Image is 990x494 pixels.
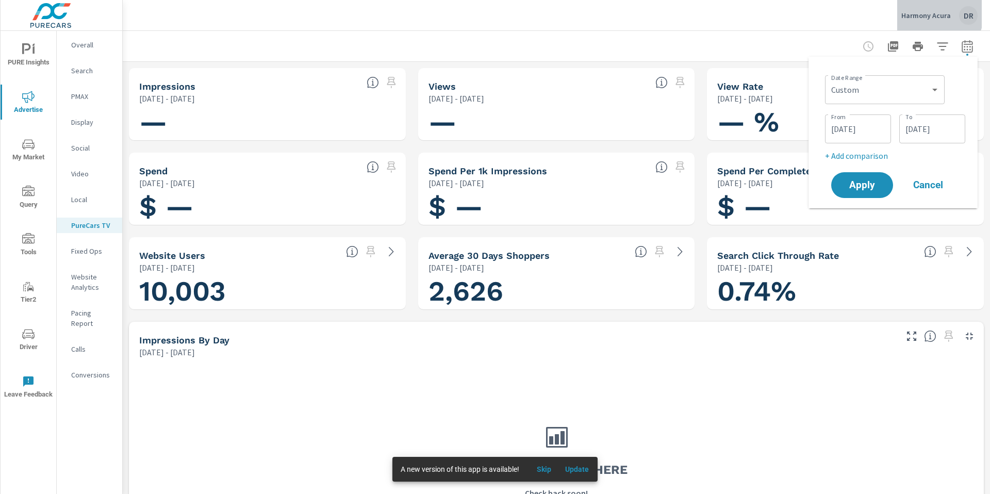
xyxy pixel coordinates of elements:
[717,189,973,224] h1: $ —
[841,180,883,190] span: Apply
[4,43,53,69] span: PURE Insights
[383,74,400,91] span: Select a preset date range to save this widget
[924,330,936,342] span: The number of impressions, broken down by the day of the week they occurred.
[57,192,122,207] div: Local
[428,274,685,309] h1: 2,626
[717,105,973,140] h1: — %
[428,105,685,140] h1: —
[4,186,53,211] span: Query
[717,177,773,189] p: [DATE] - [DATE]
[139,261,195,274] p: [DATE] - [DATE]
[57,341,122,357] div: Calls
[71,65,114,76] p: Search
[401,465,519,473] span: A new version of this app is available!
[897,172,959,198] button: Cancel
[57,63,122,78] div: Search
[903,328,920,344] button: Make Fullscreen
[907,180,949,190] span: Cancel
[717,92,773,105] p: [DATE] - [DATE]
[672,74,688,91] span: Select a preset date range to save this widget
[139,250,205,261] h5: Website Users
[4,281,53,306] span: Tier2
[139,274,395,309] h1: 10,003
[428,189,685,224] h1: $ —
[565,465,589,474] span: Update
[907,36,928,57] button: Print Report
[57,114,122,130] div: Display
[527,461,560,477] button: Skip
[71,370,114,380] p: Conversions
[139,189,395,224] h1: $ —
[672,159,688,175] span: Select a preset date range to save this widget
[139,81,195,92] h5: Impressions
[57,166,122,182] div: Video
[940,243,957,260] span: Select a preset date range to save this widget
[672,243,688,260] a: See more details in report
[346,245,358,258] span: Unique website visitors over the selected time period. [Source: Website Analytics]
[901,11,951,20] p: Harmony Acura
[651,243,668,260] span: Select a preset date range to save this widget
[717,81,763,92] h5: View Rate
[139,177,195,189] p: [DATE] - [DATE]
[71,40,114,50] p: Overall
[57,37,122,53] div: Overall
[825,150,965,162] p: + Add comparison
[428,166,547,176] h5: Spend Per 1k Impressions
[139,346,195,358] p: [DATE] - [DATE]
[428,177,484,189] p: [DATE] - [DATE]
[428,261,484,274] p: [DATE] - [DATE]
[961,328,978,344] button: Minimize Widget
[57,367,122,383] div: Conversions
[4,91,53,116] span: Advertise
[57,89,122,104] div: PMAX
[428,250,550,261] h5: Average 30 Days Shoppers
[428,92,484,105] p: [DATE] - [DATE]
[1,31,56,410] div: nav menu
[139,105,395,140] h1: —
[57,269,122,295] div: Website Analytics
[883,36,903,57] button: "Export Report to PDF"
[655,161,668,173] span: Total spend per 1,000 impressions. [Source: This data is provided by the video advertising platform]
[362,243,379,260] span: Select a preset date range to save this widget
[383,243,400,260] a: See more details in report
[4,375,53,401] span: Leave Feedback
[957,36,978,57] button: Select Date Range
[139,92,195,105] p: [DATE] - [DATE]
[635,245,647,258] span: A rolling 30 day total of daily Shoppers on the dealership website, averaged over the selected da...
[4,233,53,258] span: Tools
[71,344,114,354] p: Calls
[428,81,456,92] h5: Views
[71,246,114,256] p: Fixed Ops
[71,220,114,230] p: PureCars TV
[71,143,114,153] p: Social
[57,305,122,331] div: Pacing Report
[831,172,893,198] button: Apply
[57,218,122,233] div: PureCars TV
[932,36,953,57] button: Apply Filters
[959,6,978,25] div: DR
[717,261,773,274] p: [DATE] - [DATE]
[367,76,379,89] span: Number of times your connected TV ad was presented to a user. [Source: This data is provided by t...
[71,117,114,127] p: Display
[940,328,957,344] span: Select a preset date range to save this widget
[139,166,168,176] h5: Spend
[139,335,229,345] h5: Impressions by Day
[71,194,114,205] p: Local
[717,274,973,309] h1: 0.74%
[961,243,978,260] a: See more details in report
[717,166,841,176] h5: Spend Per Completed View
[57,140,122,156] div: Social
[71,308,114,328] p: Pacing Report
[4,138,53,163] span: My Market
[924,245,936,258] span: Percentage of users who viewed your campaigns who clicked through to your website. For example, i...
[71,272,114,292] p: Website Analytics
[367,161,379,173] span: Cost of your connected TV ad campaigns. [Source: This data is provided by the video advertising p...
[71,91,114,102] p: PMAX
[57,243,122,259] div: Fixed Ops
[717,250,839,261] h5: Search Click Through Rate
[383,159,400,175] span: Select a preset date range to save this widget
[532,465,556,474] span: Skip
[71,169,114,179] p: Video
[4,328,53,353] span: Driver
[560,461,593,477] button: Update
